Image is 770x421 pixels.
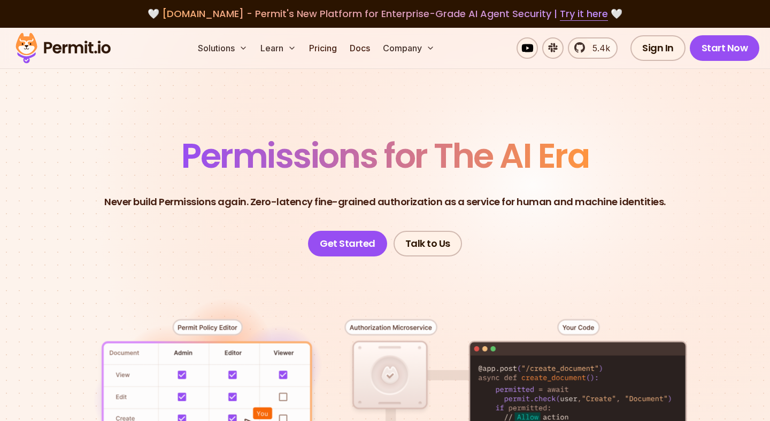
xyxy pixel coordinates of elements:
a: Docs [345,37,374,59]
img: Permit logo [11,30,115,66]
a: Get Started [308,231,387,256]
div: 🤍 🤍 [26,6,744,21]
p: Never build Permissions again. Zero-latency fine-grained authorization as a service for human and... [104,194,666,209]
a: Start Now [690,35,760,61]
span: 5.4k [586,42,610,54]
button: Learn [256,37,301,59]
span: [DOMAIN_NAME] - Permit's New Platform for Enterprise-Grade AI Agent Security | [162,7,608,20]
button: Solutions [194,37,252,59]
a: 5.4k [568,37,618,59]
a: Talk to Us [394,231,462,256]
a: Try it here [560,7,608,21]
span: Permissions for The AI Era [181,132,589,180]
a: Pricing [305,37,341,59]
a: Sign In [630,35,686,61]
button: Company [379,37,439,59]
